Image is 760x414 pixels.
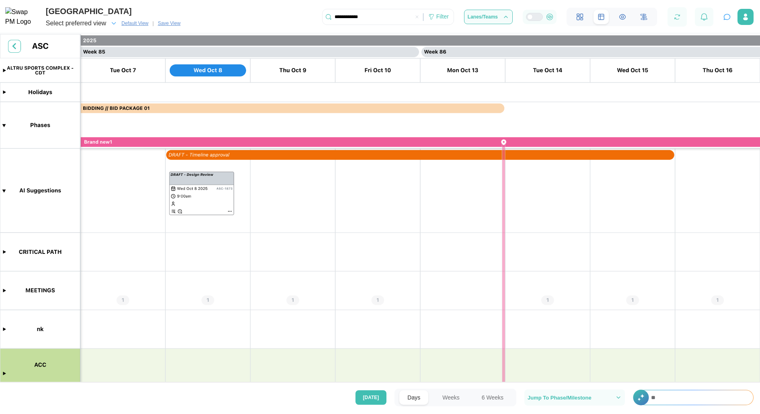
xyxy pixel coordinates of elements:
[721,11,733,23] button: Open project assistant
[672,11,683,23] button: Refresh Grid
[528,395,592,400] span: Jump To Phase/Milestone
[464,10,513,24] button: Lanes/Teams
[5,7,38,27] img: Swap PM Logo
[158,19,180,27] span: Save View
[154,19,183,28] button: Save View
[399,390,428,405] button: Days
[118,19,152,28] button: Default View
[468,14,498,19] span: Lanes/Teams
[474,390,511,405] button: 6 Weeks
[436,12,449,21] div: Filter
[152,20,154,27] div: |
[46,5,184,18] div: [GEOGRAPHIC_DATA]
[355,390,387,405] button: [DATE]
[434,390,468,405] button: Weeks
[46,18,117,29] button: Select preferred view
[46,18,106,29] span: Select preferred view
[363,391,379,404] span: [DATE]
[423,10,454,24] div: Filter
[633,390,754,405] div: +
[524,389,625,406] button: Jump To Phase/Milestone
[121,19,148,27] span: Default View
